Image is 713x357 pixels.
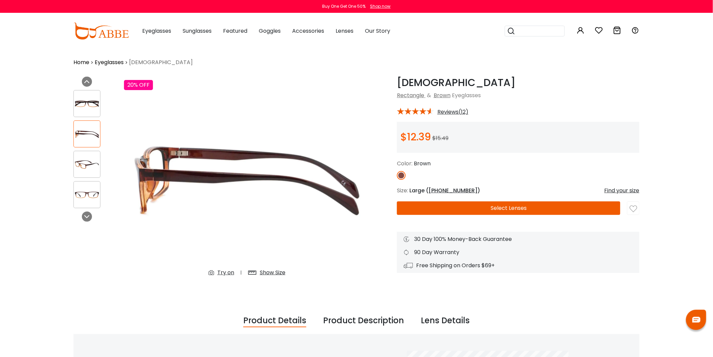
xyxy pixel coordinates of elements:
[434,91,451,99] a: Brown
[292,27,324,35] span: Accessories
[365,27,390,35] span: Our Story
[142,27,171,35] span: Eyeglasses
[426,91,432,99] span: &
[223,27,247,35] span: Featured
[336,27,353,35] span: Lenses
[432,134,448,142] span: $15.49
[74,128,100,141] img: Isaiah Brown TR Eyeglasses , UniversalBridgeFit Frames from ABBE Glasses
[397,187,408,194] span: Size:
[74,158,100,171] img: Isaiah Brown TR Eyeglasses , UniversalBridgeFit Frames from ABBE Glasses
[259,27,281,35] span: Goggles
[129,58,193,66] span: [DEMOGRAPHIC_DATA]
[692,317,701,323] img: chat
[74,97,100,110] img: Isaiah Brown TR Eyeglasses , UniversalBridgeFit Frames from ABBE Glasses
[404,248,633,256] div: 90 Day Warranty
[397,91,424,99] a: Rectangle
[322,3,366,9] div: Buy One Get One 50%
[95,58,124,66] a: Eyeglasses
[183,27,212,35] span: Sunglasses
[397,201,620,215] button: Select Lenses
[400,130,431,144] span: $12.39
[73,23,129,39] img: abbeglasses.com
[73,58,89,66] a: Home
[421,314,470,327] div: Lens Details
[367,3,391,9] a: Shop now
[437,109,468,115] span: Reviews(12)
[217,269,234,277] div: Try on
[323,314,404,327] div: Product Description
[370,3,391,9] div: Shop now
[404,262,633,270] div: Free Shipping on Orders $69+
[429,187,477,194] span: [PHONE_NUMBER]
[397,77,640,89] h1: [DEMOGRAPHIC_DATA]
[630,205,637,213] img: like
[404,235,633,243] div: 30 Day 100% Money-Back Guarantee
[243,314,306,327] div: Product Details
[74,188,100,201] img: Isaiah Brown TR Eyeglasses , UniversalBridgeFit Frames from ABBE Glasses
[409,187,480,194] span: Large ( )
[397,160,412,167] span: Color:
[124,80,153,90] div: 20% OFF
[260,269,285,277] div: Show Size
[604,187,640,195] div: Find your size
[452,91,481,99] span: Eyeglasses
[124,77,370,282] img: Isaiah Brown TR Eyeglasses , UniversalBridgeFit Frames from ABBE Glasses
[414,160,431,167] span: Brown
